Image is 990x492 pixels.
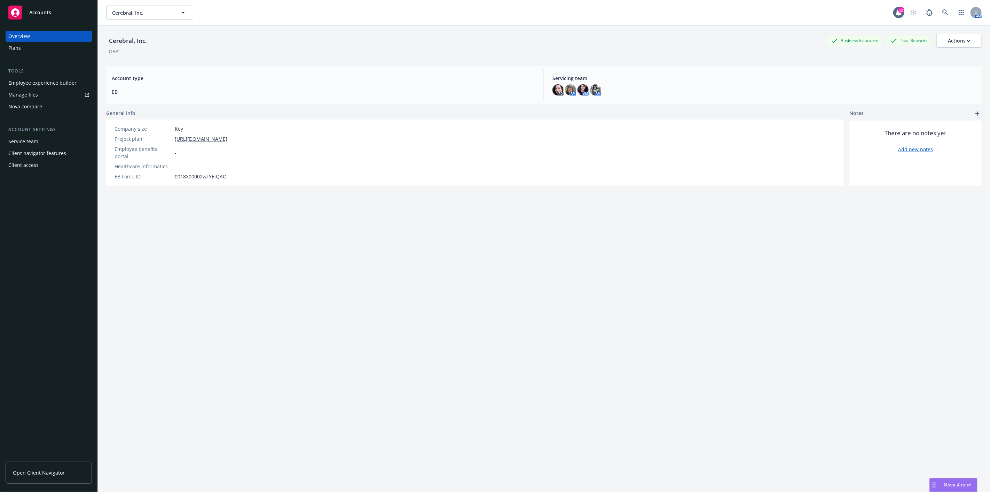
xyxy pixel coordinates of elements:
div: Drag to move [930,478,938,492]
div: DBA: - [109,48,122,55]
img: photo [590,84,601,95]
span: 0018X00002wFYEiQAO [175,173,227,180]
span: Nova Assist [944,482,972,488]
div: Service team [8,136,38,147]
img: photo [577,84,589,95]
a: Overview [6,31,92,42]
span: - [175,149,176,156]
span: EB [112,88,535,95]
span: There are no notes yet [885,129,946,137]
span: Servicing team [552,75,976,82]
div: Project plan [115,135,172,143]
a: Switch app [954,6,968,20]
a: Search [938,6,952,20]
a: Report a Bug [922,6,936,20]
a: Add new notes [898,146,933,153]
a: Accounts [6,3,92,22]
div: Account settings [6,126,92,133]
span: Open Client Navigator [13,469,65,476]
a: Nova compare [6,101,92,112]
button: Actions [936,34,982,48]
span: Account type [112,75,535,82]
div: Actions [948,34,970,47]
div: Business Insurance [828,36,882,45]
a: Client access [6,160,92,171]
img: photo [552,84,564,95]
div: Client navigator features [8,148,66,159]
div: Cerebral, Inc. [106,36,150,45]
a: Service team [6,136,92,147]
div: 12 [898,7,904,13]
div: Employee benefits portal [115,145,172,160]
div: Healthcare Informatics [115,163,172,170]
a: Employee experience builder [6,77,92,89]
span: Accounts [29,10,51,15]
div: Tools [6,68,92,75]
a: add [973,109,982,118]
span: Cerebral, Inc. [112,9,172,16]
div: Nova compare [8,101,42,112]
div: Client access [8,160,39,171]
img: photo [565,84,576,95]
span: General info [106,109,135,117]
span: - [175,163,176,170]
a: Manage files [6,89,92,100]
div: EB Force ID [115,173,172,180]
a: Client navigator features [6,148,92,159]
div: Overview [8,31,30,42]
button: Cerebral, Inc. [106,6,193,20]
div: Company size [115,125,172,132]
div: Manage files [8,89,38,100]
div: Plans [8,43,21,54]
div: Employee experience builder [8,77,77,89]
span: Notes [849,109,864,118]
div: Total Rewards [887,36,931,45]
a: Plans [6,43,92,54]
button: Nova Assist [929,478,977,492]
a: Start snowing [906,6,920,20]
a: [URL][DOMAIN_NAME] [175,135,227,143]
span: Key [175,125,183,132]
